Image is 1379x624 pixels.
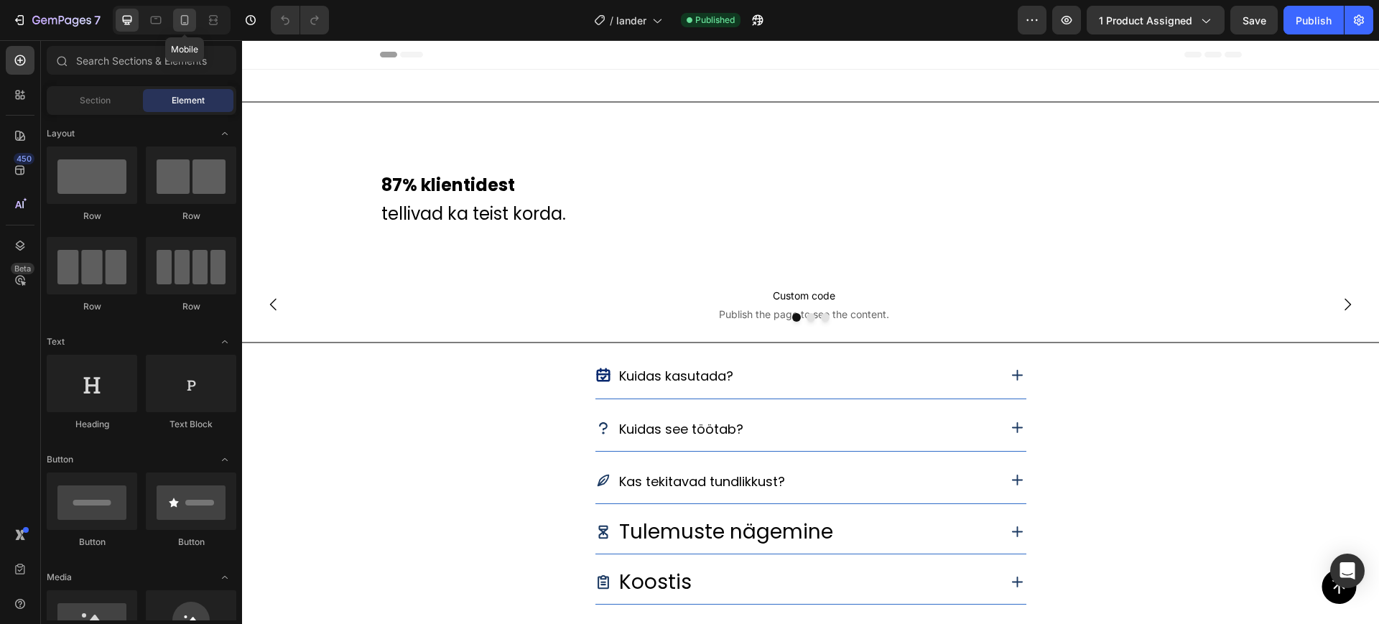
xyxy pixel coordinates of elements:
div: Open Intercom Messenger [1330,554,1365,588]
div: Row [47,300,137,313]
div: Publish [1296,13,1332,28]
button: 7 [6,6,107,34]
span: Kuidas kasutada? [377,327,491,345]
input: Search Sections & Elements [47,46,236,75]
div: Button [47,536,137,549]
span: Toggle open [213,122,236,145]
span: Toggle open [213,448,236,471]
span: Text [47,335,65,348]
span: . [320,163,324,185]
span: Layout [47,127,75,140]
div: Undo/Redo [271,6,329,34]
div: Button [146,536,236,549]
p: Tulemuste nägemine [377,478,591,506]
div: Row [146,300,236,313]
iframe: Design area [242,40,1379,624]
span: 1 product assigned [1099,13,1192,28]
span: Section [80,94,111,107]
span: Button [47,453,73,466]
div: Beta [11,263,34,274]
button: Publish [1283,6,1344,34]
span: lander [616,13,646,28]
button: Save [1230,6,1278,34]
div: Row [146,210,236,223]
span: Toggle open [213,330,236,353]
div: Text Block [146,418,236,431]
div: Heading [47,418,137,431]
button: Dot [579,273,588,281]
p: 7 [94,11,101,29]
div: Row [47,210,137,223]
span: Kuidas see töötab? [377,380,501,398]
span: Save [1243,14,1266,27]
span: Element [172,94,205,107]
button: Dot [550,273,559,281]
span: Published [695,14,735,27]
span: / [610,13,613,28]
span: Toggle open [213,566,236,589]
button: 1 product assigned [1087,6,1225,34]
span: Media [47,571,72,584]
button: Carousel Next Arrow [1085,244,1125,284]
div: 450 [14,153,34,164]
span: Kas tekitavad tundlikkust? [377,432,543,450]
button: Carousel Back Arrow [11,244,52,284]
button: Dot [565,273,573,281]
